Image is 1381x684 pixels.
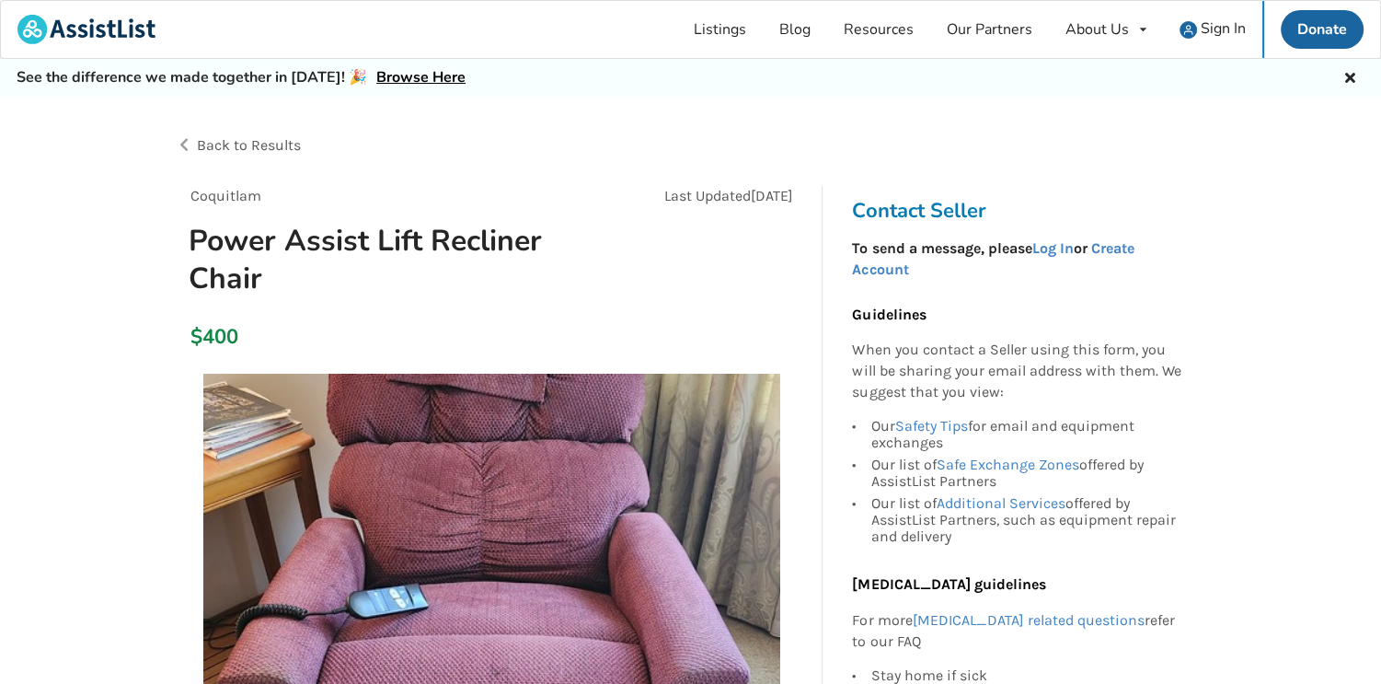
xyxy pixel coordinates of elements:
[852,610,1181,653] p: For more refer to our FAQ
[197,136,301,154] span: Back to Results
[1281,10,1364,49] a: Donate
[677,1,763,58] a: Listings
[852,198,1191,224] h3: Contact Seller
[936,456,1078,473] a: Safe Exchange Zones
[852,340,1181,403] p: When you contact a Seller using this form, you will be sharing your email address with them. We s...
[174,222,609,297] h1: Power Assist Lift Recliner Chair
[930,1,1049,58] a: Our Partners
[1031,239,1073,257] a: Log In
[1065,22,1129,37] div: About Us
[827,1,930,58] a: Resources
[376,67,466,87] a: Browse Here
[1163,1,1262,58] a: user icon Sign In
[17,68,466,87] h5: See the difference we made together in [DATE]! 🎉
[870,454,1181,493] div: Our list of offered by AssistList Partners
[852,575,1045,593] b: [MEDICAL_DATA] guidelines
[17,15,155,44] img: assistlist-logo
[664,187,751,204] span: Last Updated
[936,494,1065,512] a: Additional Services
[870,493,1181,545] div: Our list of offered by AssistList Partners, such as equipment repair and delivery
[190,324,201,350] div: $400
[894,417,967,435] a: Safety Tips
[751,187,793,204] span: [DATE]
[852,239,1134,278] strong: To send a message, please or
[1180,21,1197,39] img: user icon
[852,306,926,323] b: Guidelines
[870,418,1181,454] div: Our for email and equipment exchanges
[912,611,1144,629] a: [MEDICAL_DATA] related questions
[190,187,261,204] span: Coquitlam
[1201,18,1246,39] span: Sign In
[763,1,827,58] a: Blog
[852,239,1134,278] a: Create Account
